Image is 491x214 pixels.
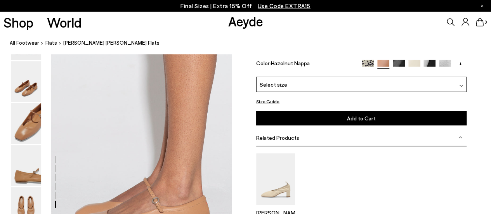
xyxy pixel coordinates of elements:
[228,13,263,29] a: Aeyde
[256,134,299,141] span: Related Products
[258,2,311,9] span: Navigate to /collections/ss25-final-sizes
[271,60,310,66] span: Hazelnut Nappa
[45,40,57,46] span: Flats
[10,39,39,47] a: All Footwear
[256,153,295,205] img: Narissa Ruched Pumps
[476,18,484,26] a: 0
[10,33,491,54] nav: breadcrumb
[45,39,57,47] a: Flats
[11,145,41,186] img: Uma Mary-Jane Flats - Image 4
[47,16,82,29] a: World
[256,60,355,69] div: Color:
[455,60,467,67] a: +
[347,115,376,122] span: Add to Cart
[256,97,279,106] button: Size Guide
[11,61,41,102] img: Uma Mary-Jane Flats - Image 2
[63,39,160,47] span: [PERSON_NAME] [PERSON_NAME] Flats
[180,1,311,11] p: Final Sizes | Extra 15% Off
[484,20,488,24] span: 0
[256,111,467,125] button: Add to Cart
[458,136,462,139] img: svg%3E
[3,16,33,29] a: Shop
[459,84,463,88] img: svg%3E
[11,103,41,144] img: Uma Mary-Jane Flats - Image 3
[260,80,287,89] span: Select size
